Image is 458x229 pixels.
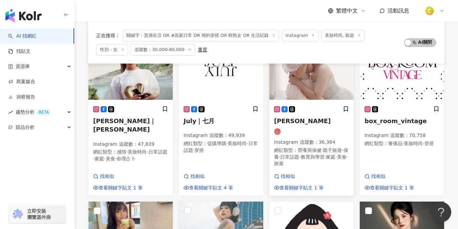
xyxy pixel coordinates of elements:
[8,33,37,40] a: searchAI 找網紅
[423,141,424,146] span: ·
[365,173,414,180] a: 找相似
[96,33,120,38] span: 正在搜尋 ：
[184,185,233,190] a: 查看關鍵字貼文 4 筆
[36,109,51,116] div: BETA
[16,105,51,120] span: 趨勢分析
[247,141,248,146] span: ·
[27,208,51,220] span: 立即安裝 瀏覽器外掛
[359,32,444,196] a: KOL Avatarbox_room_vintageInstagram 追蹤數：70,758網紅類型：奢侈品·美妝時尚·穿搭找相似查看關鍵字貼文 1 筆
[423,4,436,17] img: %E6%96%B9%E5%BD%A2%E7%B4%94.png
[93,149,168,162] p: 網紅類型 ：
[106,156,115,161] span: 美食
[404,141,423,146] span: 美妝時尚
[281,173,295,180] span: 找相似
[189,185,233,190] span: 查看關鍵字貼文 4 筆
[99,185,143,190] span: 查看關鍵字貼文 1 筆
[148,149,167,155] span: 日常話題
[282,30,318,41] span: Instagram
[269,32,354,196] a: KOL Avatar[PERSON_NAME]Instagram 追蹤數：36,384網紅類型：營養與保健·親子旅遊·保養·日常話題·教育與學習·家庭·美食·旅遊找相似查看關鍵字貼文 1 筆
[365,132,439,139] p: Instagram 追蹤數 ： 70,758
[402,141,404,146] span: ·
[8,94,35,100] a: 洞察報告
[274,161,284,166] span: 旅遊
[179,32,263,100] img: KOL Avatar
[269,32,354,100] img: KOL Avatar
[301,154,325,160] span: 教育與學習
[93,141,168,148] p: Instagram 追蹤數 ： 47,839
[388,7,409,14] span: 活動訊息
[274,185,324,190] a: 查看關鍵字貼文 1 筆
[184,141,258,153] span: 日常話題
[347,154,348,160] span: ·
[93,185,143,190] a: 查看關鍵字貼文 1 筆
[198,47,207,52] div: 重置
[8,110,13,115] span: rise
[184,132,258,139] p: Instagram 追蹤數 ： 49,939
[365,140,439,147] p: 網紅類型 ：
[335,154,337,160] span: ·
[323,147,342,153] span: 親子旅遊
[365,185,414,190] a: 查看關鍵字貼文 1 筆
[424,141,434,146] span: 穿搭
[184,173,233,180] a: 找相似
[193,147,194,153] span: ·
[93,117,156,133] span: [PERSON_NAME]｜ [PERSON_NAME]
[179,32,264,196] a: KOL AvatarJuly｜七月Instagram 追蹤數：49,939網紅類型：促購導購·美妝時尚·日常話題·穿搭找相似查看關鍵字貼文 4 筆
[226,141,228,146] span: ·
[274,117,331,124] span: [PERSON_NAME]
[11,209,24,220] img: chrome extension
[126,149,128,155] span: ·
[207,141,226,146] span: 促購導購
[8,48,30,55] a: 找貼文
[190,173,205,180] span: 找相似
[8,78,35,85] a: 商案媒合
[9,205,66,223] a: chrome extension立即安裝 瀏覽器外掛
[279,185,324,190] span: 查看關鍵字貼文 1 筆
[93,156,95,161] span: ·
[16,120,35,135] span: 競品分析
[88,32,173,196] a: KOL Avatar[PERSON_NAME]｜ [PERSON_NAME]Instagram 追蹤數：47,839網紅類型：感情·美妝時尚·日常話題·家庭·美食·命理占卜找相似查看關鍵字貼文 1 筆
[16,59,30,74] span: 資源庫
[431,202,451,222] iframe: Help Scout Beacon - Open
[325,154,326,160] span: ·
[299,154,300,160] span: ·
[337,154,347,160] span: 美食
[321,30,365,41] span: 美妝時尚, 旅遊
[279,154,280,160] span: ·
[280,154,299,160] span: 日常話題
[365,117,427,124] span: box_room_vintage
[128,149,147,155] span: 美妝時尚
[115,156,117,161] span: ·
[228,141,247,146] span: 美妝時尚
[184,140,258,154] p: 網紅類型 ：
[147,149,148,155] span: ·
[321,147,323,153] span: ·
[194,147,204,153] span: 穿搭
[370,185,414,190] span: 查看關鍵字貼文 1 筆
[388,141,402,146] span: 奢侈品
[96,44,128,55] span: 性別：女
[274,173,324,180] a: 找相似
[93,173,143,180] a: 找相似
[5,9,42,22] img: logo
[371,173,386,180] span: 找相似
[100,173,114,180] span: 找相似
[117,149,126,155] span: 感情
[326,154,335,160] span: 家庭
[95,156,104,161] span: 家庭
[104,156,105,161] span: ·
[274,139,349,146] p: Instagram 追蹤數 ： 36,384
[123,30,279,41] span: 關鍵字：質感生活 OR #居家日常 OR 簡約穿搭 OR 輕熟女 OR 生活紀錄
[184,117,214,124] span: July｜七月
[298,147,321,153] span: 營養與保健
[274,147,348,160] span: 保養
[342,147,343,153] span: ·
[336,7,358,15] span: 繁體中文
[274,147,349,167] p: 網紅類型 ：
[131,44,195,55] span: 追蹤數：30,000-80,000
[88,32,173,100] img: KOL Avatar
[117,156,136,161] span: 命理占卜
[360,32,444,100] img: KOL Avatar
